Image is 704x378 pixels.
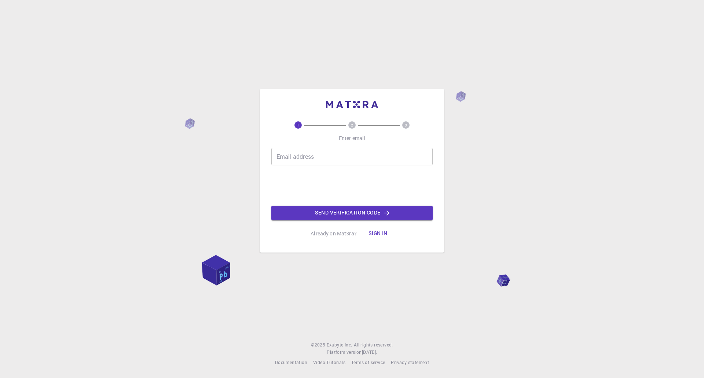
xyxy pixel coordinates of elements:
[351,359,385,365] span: Terms of service
[313,359,345,366] a: Video Tutorials
[363,226,393,241] button: Sign in
[362,349,377,355] span: [DATE] .
[313,359,345,365] span: Video Tutorials
[391,359,429,365] span: Privacy statement
[351,359,385,366] a: Terms of service
[327,349,362,356] span: Platform version
[275,359,307,366] a: Documentation
[311,230,357,237] p: Already on Mat3ra?
[311,341,326,349] span: © 2025
[362,349,377,356] a: [DATE].
[405,122,407,128] text: 3
[351,122,353,128] text: 2
[271,206,433,220] button: Send verification code
[275,359,307,365] span: Documentation
[391,359,429,366] a: Privacy statement
[327,341,352,349] a: Exabyte Inc.
[354,341,393,349] span: All rights reserved.
[297,122,299,128] text: 1
[339,135,366,142] p: Enter email
[327,342,352,348] span: Exabyte Inc.
[296,171,408,200] iframe: reCAPTCHA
